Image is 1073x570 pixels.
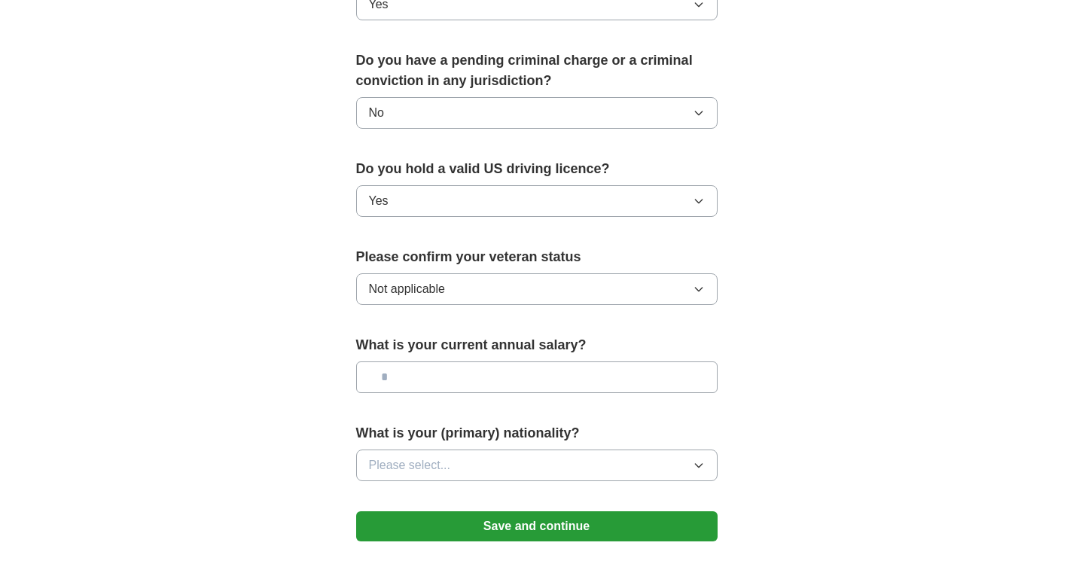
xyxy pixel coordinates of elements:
span: Yes [369,192,389,210]
button: Yes [356,185,718,217]
label: Please confirm your veteran status [356,247,718,267]
button: No [356,97,718,129]
span: No [369,104,384,122]
label: Do you have a pending criminal charge or a criminal conviction in any jurisdiction? [356,50,718,91]
button: Please select... [356,450,718,481]
button: Not applicable [356,273,718,305]
label: What is your current annual salary? [356,335,718,355]
label: Do you hold a valid US driving licence? [356,159,718,179]
span: Not applicable [369,280,445,298]
label: What is your (primary) nationality? [356,423,718,444]
span: Please select... [369,456,451,474]
button: Save and continue [356,511,718,541]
